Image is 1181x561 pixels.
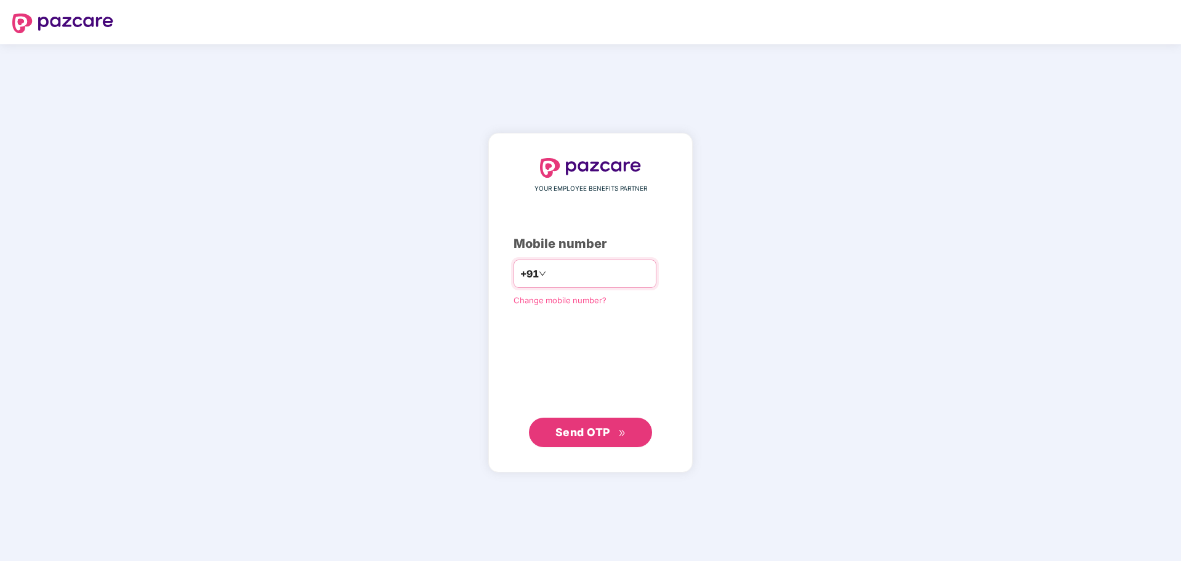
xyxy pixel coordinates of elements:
span: double-right [618,429,626,437]
button: Send OTPdouble-right [529,418,652,447]
img: logo [540,158,641,178]
span: YOUR EMPLOYEE BENEFITS PARTNER [534,184,647,194]
img: logo [12,14,113,33]
a: Change mobile number? [514,295,607,305]
div: Mobile number [514,234,667,253]
span: down [539,270,546,277]
span: +91 [520,266,539,282]
span: Send OTP [555,426,610,439]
